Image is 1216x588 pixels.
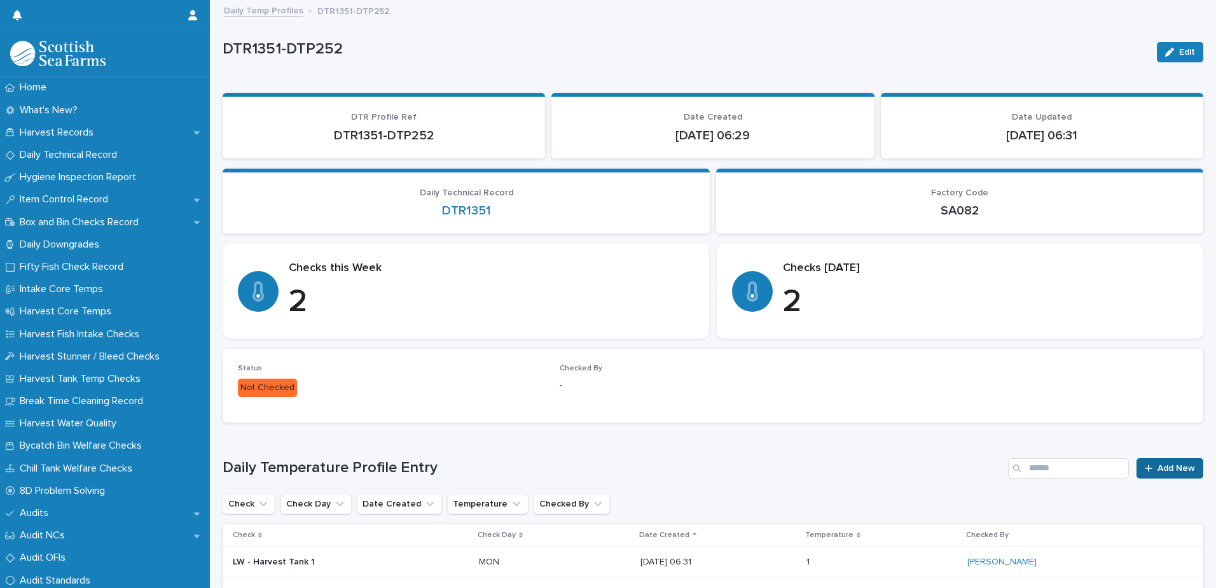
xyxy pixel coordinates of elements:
p: Harvest Fish Intake Checks [15,328,149,340]
p: [DATE] 06:31 [896,128,1188,143]
p: Audit OFIs [15,552,76,564]
button: Check [223,494,275,514]
p: MON [479,554,502,568]
a: Add New [1137,458,1203,479]
p: Home [15,81,57,94]
p: 1 [806,554,812,568]
p: SA082 [731,203,1188,218]
p: Box and Bin Checks Record [15,216,149,228]
input: Search [1008,458,1129,479]
p: Checks [DATE] [783,262,1188,276]
p: Break Time Cleaning Record [15,395,153,407]
p: DTR1351-DTP252 [223,40,1147,59]
button: Check Day [280,494,352,514]
a: DTR1351 [442,203,491,218]
p: What's New? [15,104,88,116]
p: Check [233,528,255,542]
p: Audit Standards [15,575,100,587]
button: Date Created [357,494,442,514]
button: Edit [1157,42,1203,62]
p: Intake Core Temps [15,283,113,295]
p: LW - Harvest Tank 1 [233,557,455,568]
p: Audits [15,507,59,519]
p: Item Control Record [15,193,118,206]
a: [PERSON_NAME] [967,557,1037,568]
h1: Daily Temperature Profile Entry [223,459,1003,477]
p: DTR1351-DTP252 [317,3,389,17]
p: 2 [289,283,694,321]
span: Add New [1157,464,1195,473]
p: [DATE] 06:29 [567,128,859,143]
a: Daily Temp Profiles [224,3,303,17]
tr: LW - Harvest Tank 1MONMON [DATE] 06:3111 [PERSON_NAME] [223,546,1203,578]
p: Harvest Core Temps [15,305,121,318]
p: [DATE] 06:31 [640,557,796,568]
span: DTR Profile Ref [351,113,417,122]
p: Chill Tank Welfare Checks [15,463,142,475]
p: Checked By [966,528,1009,542]
p: DTR1351-DTP252 [238,128,530,143]
p: 8D Problem Solving [15,485,115,497]
span: Status [238,365,262,372]
span: Factory Code [931,188,988,197]
p: Daily Technical Record [15,149,127,161]
span: Date Created [684,113,742,122]
p: - [560,379,866,392]
button: Temperature [447,494,529,514]
p: Harvest Stunner / Bleed Checks [15,351,170,363]
p: Bycatch Bin Welfare Checks [15,440,152,452]
p: Checks this Week [289,262,694,276]
p: Fifty Fish Check Record [15,261,134,273]
span: Checked By [560,365,602,372]
p: Audit NCs [15,529,75,542]
p: Harvest Water Quality [15,417,127,430]
span: Edit [1179,48,1195,57]
p: Check Day [478,528,516,542]
span: Date Updated [1012,113,1072,122]
p: Hygiene Inspection Report [15,171,146,183]
p: Harvest Records [15,127,104,139]
p: Harvest Tank Temp Checks [15,373,151,385]
p: Date Created [639,528,689,542]
p: 2 [783,283,1188,321]
img: mMrefqRFQpe26GRNOUkG [10,41,106,66]
button: Checked By [534,494,610,514]
p: Daily Downgrades [15,239,109,251]
span: Daily Technical Record [420,188,513,197]
div: Not Checked [238,379,297,397]
p: Temperature [805,528,853,542]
